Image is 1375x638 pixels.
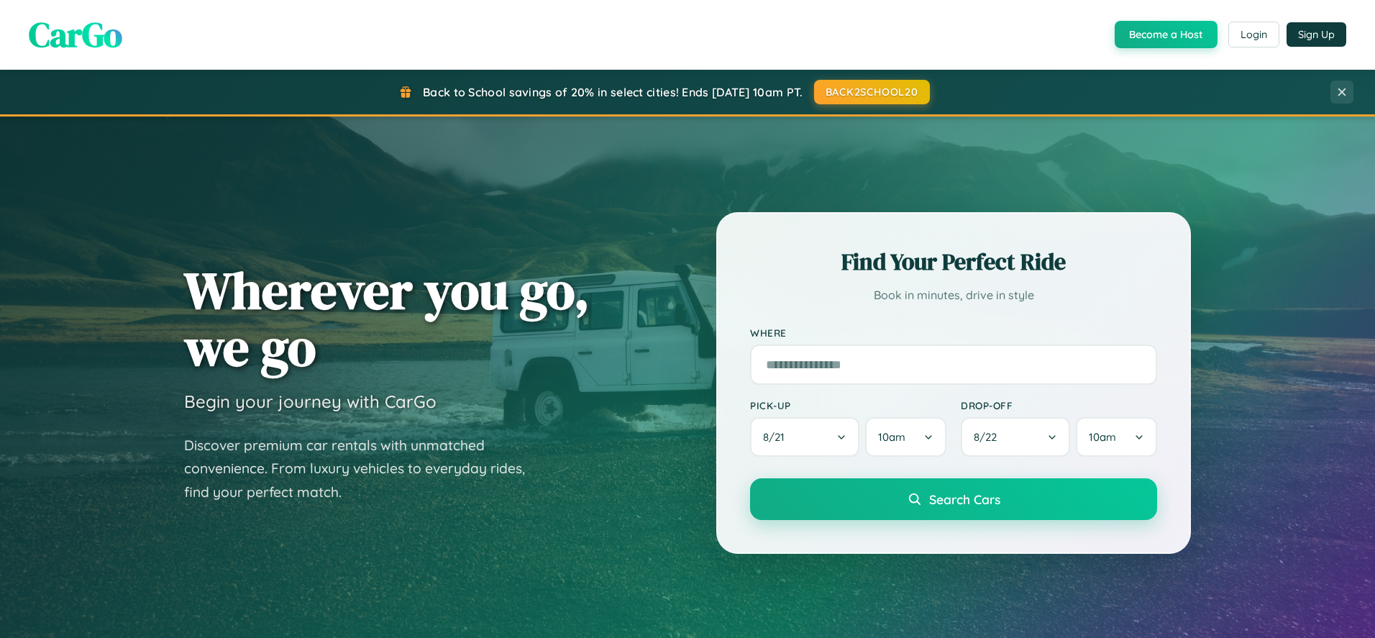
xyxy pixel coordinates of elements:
[29,11,122,58] span: CarGo
[750,399,946,411] label: Pick-up
[750,285,1157,306] p: Book in minutes, drive in style
[1287,22,1346,47] button: Sign Up
[929,491,1000,507] span: Search Cars
[961,417,1070,457] button: 8/22
[1089,430,1116,444] span: 10am
[1115,21,1218,48] button: Become a Host
[750,327,1157,339] label: Where
[1228,22,1279,47] button: Login
[961,399,1157,411] label: Drop-off
[865,417,946,457] button: 10am
[878,430,905,444] span: 10am
[750,246,1157,278] h2: Find Your Perfect Ride
[184,434,544,504] p: Discover premium car rentals with unmatched convenience. From luxury vehicles to everyday rides, ...
[974,430,1004,444] span: 8 / 22
[750,417,859,457] button: 8/21
[1076,417,1157,457] button: 10am
[750,478,1157,520] button: Search Cars
[184,262,590,375] h1: Wherever you go, we go
[184,391,437,412] h3: Begin your journey with CarGo
[763,430,792,444] span: 8 / 21
[814,80,930,104] button: BACK2SCHOOL20
[423,85,803,99] span: Back to School savings of 20% in select cities! Ends [DATE] 10am PT.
